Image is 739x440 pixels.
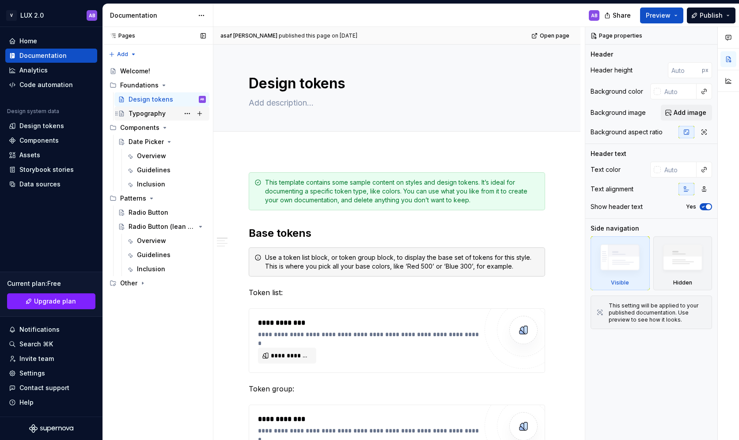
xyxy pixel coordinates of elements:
label: Yes [686,203,696,210]
div: Patterns [106,191,209,205]
button: Preview [640,8,683,23]
div: Foundations [106,78,209,92]
div: Design tokens [129,95,173,104]
div: Welcome! [120,67,150,76]
a: Inclusion [123,262,209,276]
div: Visible [591,236,650,290]
div: Contact support [19,383,69,392]
button: Notifications [5,322,97,337]
a: Radio Button [114,205,209,220]
div: AB [89,12,95,19]
a: Overview [123,149,209,163]
div: Settings [19,369,45,378]
div: This setting will be applied to your published documentation. Use preview to see how it looks. [609,302,706,323]
div: Home [19,37,37,46]
div: Text color [591,165,621,174]
div: Header text [591,149,626,158]
div: V [6,10,17,21]
div: Header height [591,66,633,75]
a: Home [5,34,97,48]
div: Header [591,50,613,59]
textarea: Design tokens [247,73,543,94]
div: Hidden [673,279,692,286]
div: Data sources [19,180,61,189]
input: Auto [668,62,702,78]
div: Inclusion [137,180,165,189]
div: Other [106,276,209,290]
button: Contact support [5,381,97,395]
span: Add [117,51,128,58]
div: Analytics [19,66,48,75]
div: Current plan : Free [7,279,95,288]
div: Code automation [19,80,73,89]
a: Data sources [5,177,97,191]
input: Auto [661,162,697,178]
div: Typography [129,109,166,118]
div: Documentation [19,51,67,60]
div: Hidden [653,236,712,290]
div: Search ⌘K [19,340,53,349]
div: Help [19,398,34,407]
a: Guidelines [123,248,209,262]
a: Guidelines [123,163,209,177]
div: Components [19,136,59,145]
input: Auto [661,83,697,99]
div: Notifications [19,325,60,334]
button: Search ⌘K [5,337,97,351]
div: Background color [591,87,643,96]
a: Inclusion [123,177,209,191]
div: Pages [106,32,135,39]
div: Other [120,279,137,288]
svg: Supernova Logo [29,424,73,433]
button: Add image [661,105,712,121]
div: Foundations [120,81,159,90]
a: Storybook stories [5,163,97,177]
div: published this page on [DATE] [279,32,357,39]
span: Upgrade plan [34,297,76,306]
div: Overview [137,152,166,160]
a: Open page [529,30,573,42]
button: Share [600,8,637,23]
div: Storybook stories [19,165,74,174]
a: Settings [5,366,97,380]
button: Help [5,395,97,410]
div: AB [200,95,205,104]
div: Patterns [120,194,146,203]
a: Design tokensAB [114,92,209,106]
a: Typography [114,106,209,121]
span: Share [613,11,631,20]
div: Documentation [110,11,193,20]
a: Invite team [5,352,97,366]
div: Guidelines [137,166,171,174]
div: Radio Button [129,208,168,217]
span: Add image [674,108,706,117]
p: Token list: [249,287,545,298]
div: Date Picker [129,137,164,146]
div: Design system data [7,108,59,115]
div: Components [106,121,209,135]
div: Background image [591,108,646,117]
div: LUX 2.0 [20,11,44,20]
a: Upgrade plan [7,293,95,309]
button: VLUX 2.0AB [2,6,101,25]
div: Show header text [591,202,643,211]
div: Text alignment [591,185,633,193]
span: Preview [646,11,671,20]
div: Components [120,123,159,132]
button: Add [106,48,139,61]
a: Code automation [5,78,97,92]
div: Radio Button (lean approach) [129,222,195,231]
div: Guidelines [137,250,171,259]
a: Radio Button (lean approach) [114,220,209,234]
button: Publish [687,8,735,23]
a: Documentation [5,49,97,63]
div: Overview [137,236,166,245]
div: Use a token list block, or token group block, to display the base set of tokens for this style. T... [265,253,539,271]
p: px [702,67,709,74]
div: Assets [19,151,40,159]
span: Open page [540,32,569,39]
div: Invite team [19,354,54,363]
a: Assets [5,148,97,162]
div: This template contains some sample content on styles and design tokens. It’s ideal for documentin... [265,178,539,205]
